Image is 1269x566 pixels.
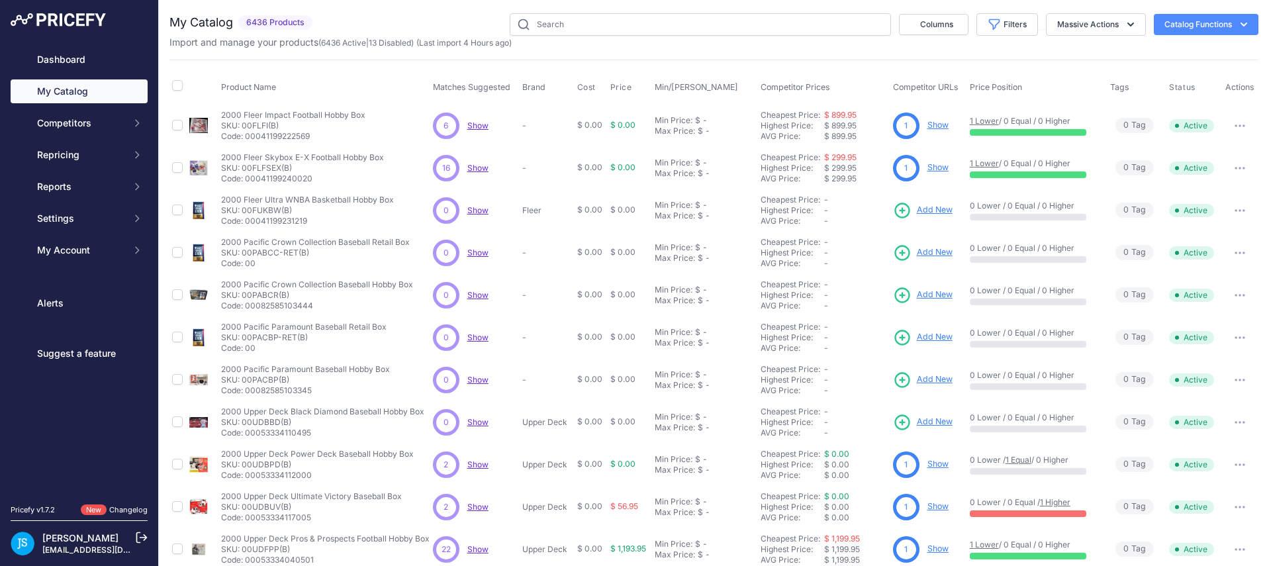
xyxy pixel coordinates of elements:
span: 0 [1123,162,1129,174]
div: Min Price: [655,369,692,380]
p: SKU: 00UDBPD(B) [221,459,414,470]
button: Filters [976,13,1038,36]
span: - [824,332,828,342]
div: $ [695,454,700,465]
span: Active [1169,289,1214,302]
div: - [700,285,707,295]
span: - [824,205,828,215]
div: - [700,200,707,211]
span: Active [1169,204,1214,217]
span: Add New [917,373,953,386]
p: 2000 Upper Deck Power Deck Baseball Hobby Box [221,449,414,459]
a: 1 Lower [970,540,999,549]
div: AVG Price: [761,301,824,311]
span: $ 0.00 [577,374,602,384]
a: 1 Equal [1006,455,1031,465]
span: Brand [522,82,545,92]
span: Show [467,120,489,130]
button: Reports [11,175,148,199]
span: 6436 Products [238,15,312,30]
p: Import and manage your products [169,36,512,49]
a: 1 Lower [970,158,999,168]
a: Cheapest Price: [761,364,820,374]
span: 0 [444,416,449,428]
p: - [522,332,571,343]
div: $ [698,465,703,475]
p: SKU: 00PABCC-RET(B) [221,248,410,258]
span: $ 899.95 [824,120,857,130]
span: $ 0.00 [577,120,602,130]
button: Catalog Functions [1154,14,1258,35]
a: My Catalog [11,79,148,103]
p: SKU: 00FLFI(B) [221,120,365,131]
input: Search [510,13,891,36]
span: Matches Suggested [433,82,510,92]
span: $ 0.00 [610,374,635,384]
div: - [700,158,707,168]
span: - [824,248,828,258]
span: Tag [1115,287,1154,303]
div: $ [698,168,703,179]
span: - [824,279,828,289]
a: Cheapest Price: [761,449,820,459]
a: Cheapest Price: [761,491,820,501]
div: - [703,338,710,348]
span: Active [1169,331,1214,344]
span: Price [610,82,632,93]
p: 0 Lower / 0 Equal / 0 Higher [970,412,1098,423]
span: - [824,428,828,438]
span: Price Position [970,82,1022,92]
span: 1 [904,459,908,471]
a: Show [467,375,489,385]
a: Show [467,163,489,173]
span: Active [1169,373,1214,387]
div: $ [695,369,700,380]
a: Show [467,459,489,469]
div: Min Price: [655,285,692,295]
button: Price [610,82,635,93]
p: 0 Lower / 0 Equal / 0 Higher [970,201,1098,211]
div: $ 899.95 [824,131,888,142]
span: $ 0.00 [610,205,635,214]
span: $ 0.00 [577,416,602,426]
a: Cheapest Price: [761,322,820,332]
span: - [824,343,828,353]
a: Cheapest Price: [761,534,820,543]
div: Min Price: [655,115,692,126]
a: Show [467,248,489,258]
span: Add New [917,246,953,259]
button: Columns [899,14,968,35]
span: 0 [1123,331,1129,344]
p: - [522,375,571,385]
button: Cost [577,82,598,93]
h2: My Catalog [169,13,233,32]
span: Competitor Prices [761,82,830,92]
p: 0 Lower / / 0 Higher [970,455,1098,465]
p: 0 Lower / 0 Equal / 0 Higher [970,370,1098,381]
a: Cheapest Price: [761,110,820,120]
span: Active [1169,246,1214,259]
a: Add New [893,328,953,347]
p: SKU: 00UDBBD(B) [221,417,424,428]
button: Competitors [11,111,148,135]
div: $ [698,126,703,136]
button: Massive Actions [1046,13,1146,36]
p: Code: 00 [221,343,387,354]
div: Highest Price: [761,290,824,301]
div: Highest Price: [761,459,824,470]
span: Show [467,502,489,512]
div: $ [698,253,703,263]
div: AVG Price: [761,385,824,396]
div: Min Price: [655,158,692,168]
span: (Last import 4 Hours ago) [416,38,512,48]
a: Suggest a feature [11,342,148,365]
span: $ 299.95 [824,163,857,173]
span: - [824,322,828,332]
p: SKU: 00PACBP-RET(B) [221,332,387,343]
div: Highest Price: [761,332,824,343]
span: 0 [444,247,449,259]
p: Code: 00082585103345 [221,385,390,396]
p: 2000 Fleer Ultra WNBA Basketball Hobby Box [221,195,394,205]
